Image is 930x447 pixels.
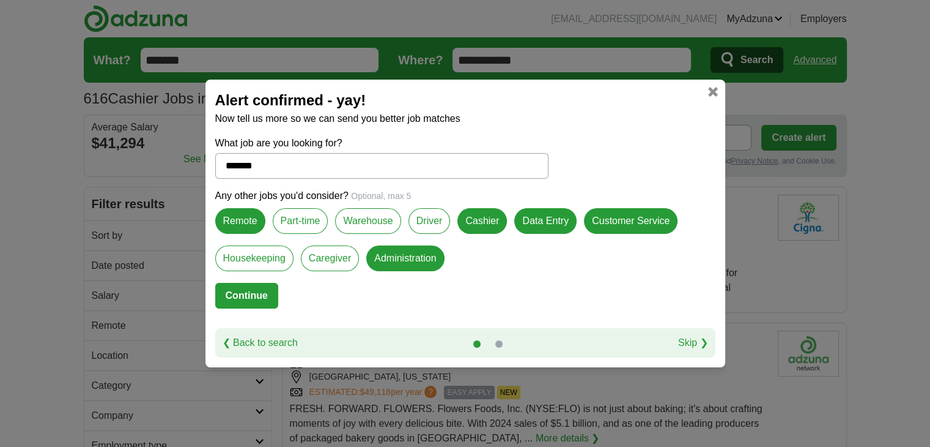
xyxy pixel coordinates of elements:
[301,246,359,271] label: Caregiver
[223,336,298,350] a: ❮ Back to search
[366,246,444,271] label: Administration
[514,208,577,234] label: Data Entry
[335,208,400,234] label: Warehouse
[678,336,708,350] a: Skip ❯
[273,208,328,234] label: Part-time
[408,208,451,234] label: Driver
[215,208,265,234] label: Remote
[215,111,715,126] p: Now tell us more so we can send you better job matches
[457,208,507,234] label: Cashier
[215,283,278,309] button: Continue
[215,136,548,151] label: What job are you looking for?
[215,246,293,271] label: Housekeeping
[584,208,677,234] label: Customer Service
[351,191,411,201] span: Optional, max 5
[215,89,715,111] h2: Alert confirmed - yay!
[215,189,715,203] p: Any other jobs you'd consider?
